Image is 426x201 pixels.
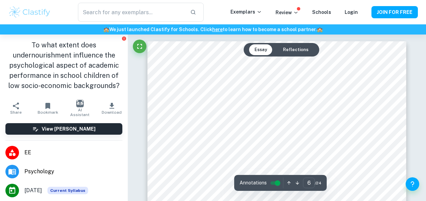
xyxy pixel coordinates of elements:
a: Schools [312,9,331,15]
button: Report issue [121,36,126,41]
button: View [PERSON_NAME] [5,123,122,135]
span: 🏫 [103,27,109,32]
button: Help and Feedback [406,177,419,191]
button: Reflections [278,44,314,55]
input: Search for any exemplars... [78,3,184,22]
span: AI Assistant [68,108,92,117]
img: AI Assistant [76,100,84,107]
span: [DATE] [24,186,42,195]
span: Download [102,110,122,115]
p: Review [276,9,299,16]
span: Share [10,110,22,115]
span: Current Syllabus [47,187,88,194]
button: Bookmark [32,99,64,118]
button: AI Assistant [64,99,96,118]
a: Login [345,9,358,15]
h1: To what extent does undernourishment influence the psychological aspect of academic performance i... [5,40,122,91]
span: Annotations [240,179,267,186]
button: Fullscreen [133,40,146,53]
div: This exemplar is based on the current syllabus. Feel free to refer to it for inspiration/ideas wh... [47,187,88,194]
span: Psychology [24,167,122,176]
h6: We just launched Clastify for Schools. Click to learn how to become a school partner. [1,26,425,33]
span: EE [24,149,122,157]
button: Essay [249,44,272,55]
button: JOIN FOR FREE [371,6,418,18]
h6: View [PERSON_NAME] [42,125,96,133]
span: / 24 [315,180,321,186]
button: Download [96,99,128,118]
span: 🏫 [317,27,323,32]
span: Bookmark [38,110,58,115]
img: Clastify logo [8,5,51,19]
a: here [212,27,223,32]
p: Exemplars [230,8,262,16]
